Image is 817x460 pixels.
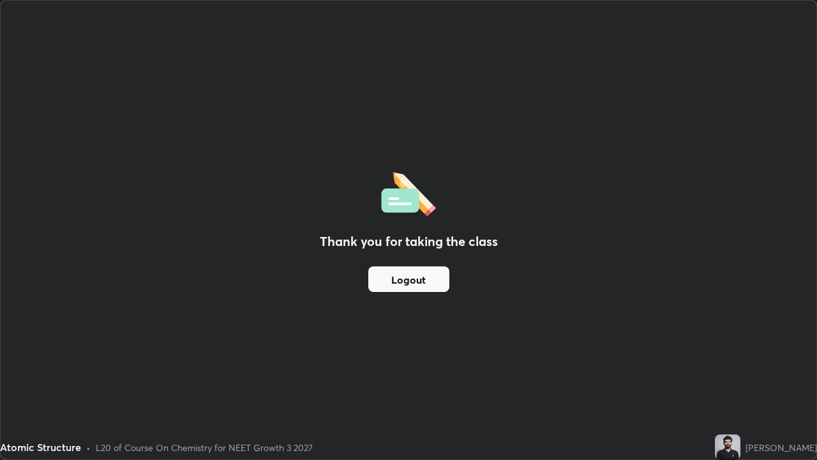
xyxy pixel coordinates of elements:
img: 0c83c29822bb4980a4694bc9a4022f43.jpg [715,434,740,460]
div: L20 of Course On Chemistry for NEET Growth 3 2027 [96,441,313,454]
h2: Thank you for taking the class [320,232,498,251]
div: • [86,441,91,454]
button: Logout [368,266,449,292]
div: [PERSON_NAME] [746,441,817,454]
img: offlineFeedback.1438e8b3.svg [381,168,436,217]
